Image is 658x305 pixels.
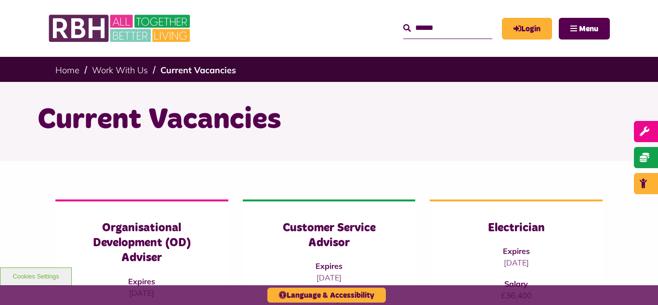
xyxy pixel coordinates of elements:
[262,272,396,283] p: [DATE]
[503,246,530,256] strong: Expires
[38,101,620,139] h1: Current Vacancies
[267,288,386,303] button: Language & Accessibility
[502,18,552,40] a: MyRBH
[449,221,583,236] h3: Electrician
[579,25,598,33] span: Menu
[504,279,528,289] strong: Salary
[262,221,396,251] h3: Customer Service Advisor
[75,221,209,266] h3: Organisational Development (OD) Adviser
[559,18,610,40] button: Navigation
[48,10,193,47] img: RBH
[449,257,583,268] p: [DATE]
[615,262,658,305] iframe: Netcall Web Assistant for live chat
[160,65,236,76] a: Current Vacancies
[92,65,148,76] a: Work With Us
[316,261,342,271] strong: Expires
[128,277,155,286] strong: Expires
[55,65,79,76] a: Home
